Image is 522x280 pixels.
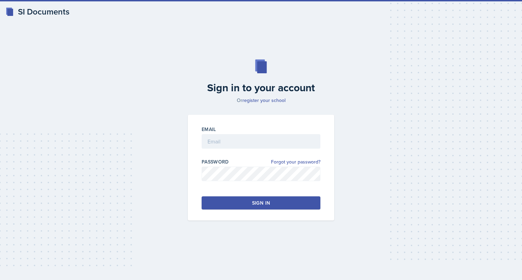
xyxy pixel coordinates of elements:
a: Forgot your password? [271,158,320,166]
input: Email [202,134,320,149]
label: Email [202,126,216,133]
div: Sign in [252,199,270,206]
p: Or [184,97,338,104]
button: Sign in [202,196,320,209]
h2: Sign in to your account [184,82,338,94]
a: SI Documents [6,6,69,18]
a: register your school [242,97,286,104]
label: Password [202,158,229,165]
